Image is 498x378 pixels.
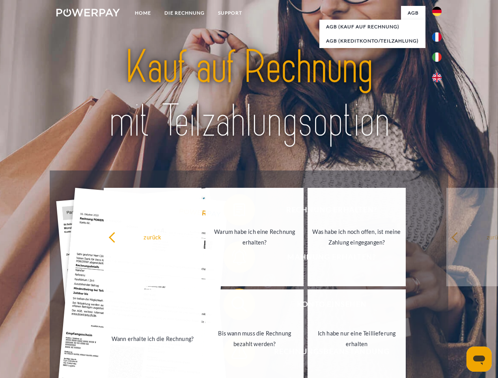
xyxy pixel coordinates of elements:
[312,226,401,248] div: Was habe ich noch offen, ist meine Zahlung eingegangen?
[401,6,425,20] a: agb
[210,328,299,349] div: Bis wann muss die Rechnung bezahlt werden?
[56,9,120,17] img: logo-powerpay-white.svg
[210,226,299,248] div: Warum habe ich eine Rechnung erhalten?
[319,34,425,48] a: AGB (Kreditkonto/Teilzahlung)
[128,6,158,20] a: Home
[308,188,406,286] a: Was habe ich noch offen, ist meine Zahlung eingegangen?
[432,32,442,42] img: fr
[108,333,197,344] div: Wann erhalte ich die Rechnung?
[432,52,442,62] img: it
[211,6,249,20] a: SUPPORT
[432,73,442,82] img: en
[158,6,211,20] a: DIE RECHNUNG
[108,232,197,242] div: zurück
[312,328,401,349] div: Ich habe nur eine Teillieferung erhalten
[319,20,425,34] a: AGB (Kauf auf Rechnung)
[466,346,492,372] iframe: Schaltfläche zum Öffnen des Messaging-Fensters
[432,7,442,16] img: de
[75,38,423,151] img: title-powerpay_de.svg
